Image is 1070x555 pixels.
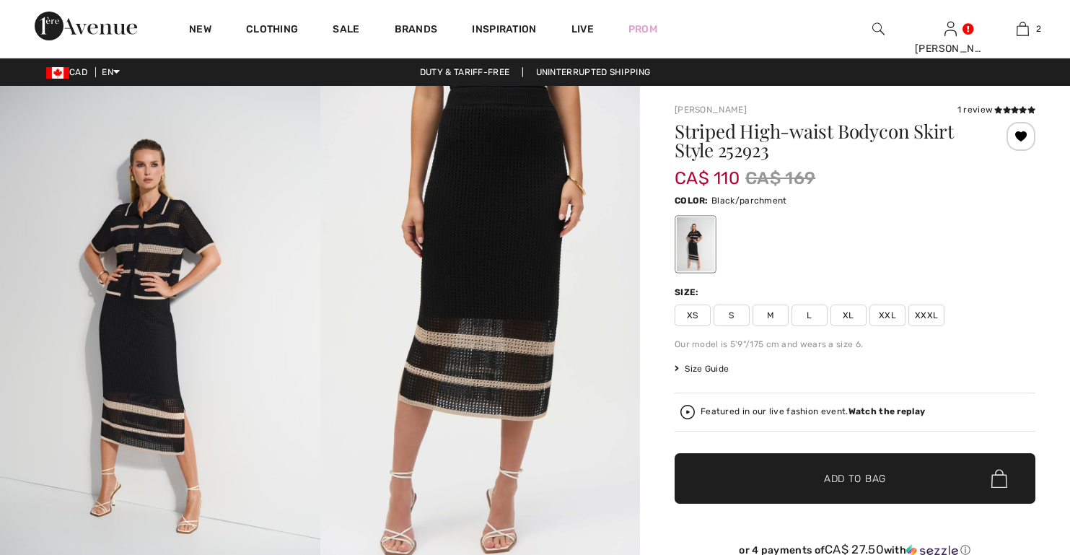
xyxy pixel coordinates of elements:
div: Size: [675,286,702,299]
img: My Info [944,20,957,38]
a: Brands [395,23,438,38]
button: Add to Bag [675,453,1035,504]
img: My Bag [1017,20,1029,38]
span: CA$ 169 [745,165,815,191]
span: Size Guide [675,362,729,375]
a: New [189,23,211,38]
div: Featured in our live fashion event. [701,407,925,416]
a: Sale [333,23,359,38]
a: 2 [987,20,1058,38]
span: XL [830,305,867,326]
span: 2 [1036,22,1041,35]
span: L [791,305,828,326]
span: XXL [869,305,905,326]
img: Canadian Dollar [46,67,69,79]
span: EN [102,67,120,77]
span: Color: [675,196,709,206]
img: 1ère Avenue [35,12,137,40]
strong: Watch the replay [848,406,926,416]
span: Add to Bag [824,471,886,486]
span: S [714,305,750,326]
h1: Striped High-waist Bodycon Skirt Style 252923 [675,122,975,159]
a: Live [571,22,594,37]
span: M [753,305,789,326]
a: Sign In [944,22,957,35]
span: CA$ 110 [675,154,740,188]
img: search the website [872,20,885,38]
div: Our model is 5'9"/175 cm and wears a size 6. [675,338,1035,351]
span: XS [675,305,711,326]
a: Prom [628,22,657,37]
a: [PERSON_NAME] [675,105,747,115]
span: Black/parchment [711,196,787,206]
span: XXXL [908,305,944,326]
div: Black/parchment [677,217,714,271]
span: CAD [46,67,93,77]
img: Watch the replay [680,405,695,419]
div: 1 review [957,103,1035,116]
span: Inspiration [472,23,536,38]
div: [PERSON_NAME] [915,41,986,56]
a: Clothing [246,23,298,38]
